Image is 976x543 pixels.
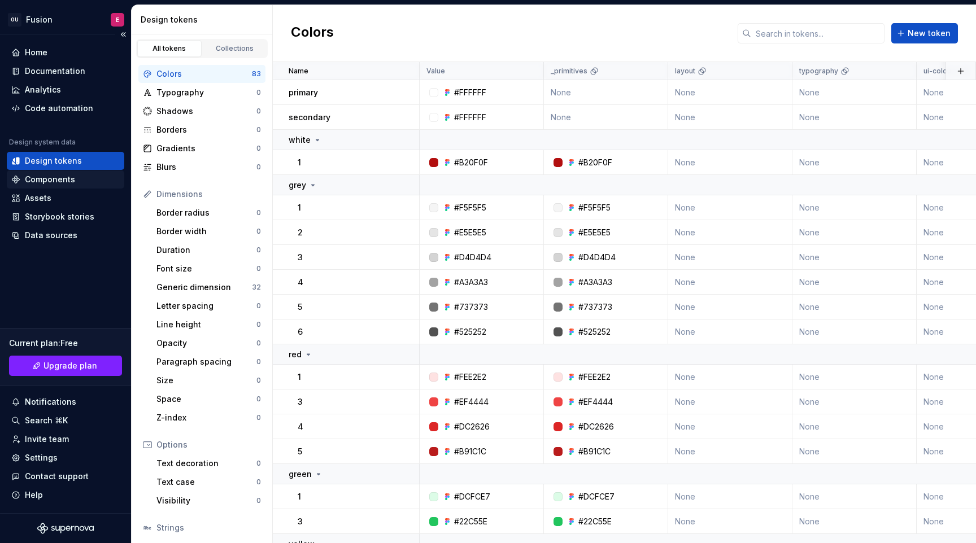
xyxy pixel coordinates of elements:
div: #FFFFFF [454,112,486,123]
div: Font size [156,263,256,274]
div: #525252 [454,326,486,338]
button: Notifications [7,393,124,411]
div: 0 [256,459,261,468]
a: Visibility0 [152,492,265,510]
div: #B20F0F [578,157,612,168]
div: Generic dimension [156,282,252,293]
p: red [289,349,302,360]
td: None [668,105,792,130]
div: #EF4444 [578,396,613,408]
div: 0 [256,208,261,217]
p: green [289,468,312,480]
td: None [792,245,917,270]
a: Components [7,170,124,189]
div: 0 [256,496,261,505]
td: None [792,195,917,220]
a: Analytics [7,81,124,99]
p: 4 [298,421,303,432]
div: #737373 [578,301,612,313]
p: 4 [298,277,303,288]
a: Text case0 [152,473,265,491]
p: 3 [298,252,303,263]
div: #22C55E [454,516,487,527]
div: 0 [256,413,261,422]
td: None [792,389,917,414]
div: 0 [256,339,261,348]
a: Generic dimension32 [152,278,265,296]
a: Colors83 [138,65,265,83]
h2: Colors [291,23,334,43]
td: None [668,150,792,175]
p: primary [289,87,318,98]
td: None [544,80,668,105]
div: Colors [156,68,252,80]
a: Text decoration0 [152,454,265,472]
p: 1 [298,157,301,168]
a: Upgrade plan [9,356,122,376]
div: Storybook stories [25,211,94,222]
p: 2 [298,227,303,238]
p: typography [799,67,838,76]
div: #F5F5F5 [578,202,611,213]
td: None [668,365,792,389]
div: 0 [256,478,261,487]
a: Borders0 [138,121,265,139]
div: #F5F5F5 [454,202,486,213]
a: Border width0 [152,222,265,240]
div: #737373 [454,301,488,313]
div: #A3A3A3 [578,277,612,288]
span: New token [908,28,951,39]
div: Text case [156,476,256,488]
button: Collapse sidebar [115,27,131,42]
a: Z-index0 [152,409,265,427]
a: Design tokens [7,152,124,170]
a: Code automation [7,99,124,117]
div: 0 [256,357,261,366]
div: Design tokens [25,155,82,167]
td: None [668,270,792,295]
div: #EF4444 [454,396,489,408]
div: Visibility [156,495,256,506]
div: 0 [256,163,261,172]
a: Space0 [152,390,265,408]
td: None [668,509,792,534]
td: None [668,245,792,270]
button: Contact support [7,467,124,485]
p: 3 [298,396,303,408]
div: #FEE2E2 [578,371,611,383]
div: 0 [256,301,261,310]
td: None [668,195,792,220]
div: Strings [156,522,261,533]
a: Gradients0 [138,139,265,157]
div: Paragraph spacing [156,356,256,367]
div: Contact support [25,471,89,482]
div: Collections [207,44,263,53]
svg: Supernova Logo [37,523,94,534]
div: 0 [256,227,261,236]
div: All tokens [141,44,198,53]
div: 0 [256,264,261,273]
td: None [792,319,917,344]
div: Documentation [25,65,85,77]
div: #DC2626 [454,421,490,432]
td: None [668,80,792,105]
div: Invite team [25,433,69,445]
td: None [792,484,917,509]
div: Size [156,375,256,386]
p: secondary [289,112,330,123]
td: None [792,295,917,319]
td: None [792,220,917,245]
div: Z-index [156,412,256,423]
div: #D4D4D4 [454,252,491,263]
p: _primitives [551,67,587,76]
div: Typography [156,87,256,98]
div: #525252 [578,326,611,338]
div: Space [156,393,256,405]
input: Search in tokens... [751,23,884,43]
div: Design system data [9,138,76,147]
div: 0 [256,246,261,255]
div: Search ⌘K [25,415,68,426]
td: None [668,389,792,414]
button: New token [891,23,958,43]
span: Upgrade plan [43,360,97,371]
